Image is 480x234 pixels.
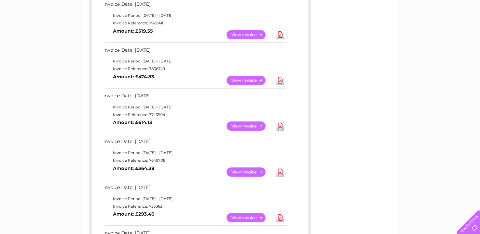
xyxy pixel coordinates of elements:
b: Amount: £293.40 [113,211,155,217]
td: Invoice Period: [DATE] - [DATE] [102,195,287,203]
b: Amount: £519.55 [113,28,153,34]
td: Invoice Reference: 7743904 [102,111,287,119]
a: Log out [459,27,474,32]
img: logo.png [17,16,49,36]
a: View [227,76,273,85]
a: Download [276,213,284,222]
td: Invoice Period: [DATE] - [DATE] [102,103,287,111]
a: Telecoms [402,27,421,32]
a: Download [276,121,284,131]
a: Contact [438,27,453,32]
td: Invoice Date: [DATE] [102,92,287,103]
td: Invoice Period: [DATE] - [DATE] [102,149,287,157]
td: Invoice Date: [DATE] [102,137,287,149]
td: Invoice Reference: 7553621 [102,203,287,210]
div: Clear Business is a trading name of Verastar Limited (registered in [GEOGRAPHIC_DATA] No. 3667643... [90,3,390,31]
a: Download [276,76,284,85]
td: Invoice Period: [DATE] - [DATE] [102,57,287,65]
td: Invoice Reference: 7928418 [102,19,287,27]
a: Water [368,27,380,32]
a: Blog [425,27,434,32]
b: Amount: £614.13 [113,120,152,125]
td: Invoice Reference: 7649708 [102,157,287,164]
a: View [227,30,273,39]
a: Energy [384,27,398,32]
a: View [227,213,273,222]
b: Amount: £364.38 [113,166,155,171]
a: View [227,121,273,131]
td: Invoice Date: [DATE] [102,46,287,58]
td: Invoice Reference: 7836749 [102,65,287,73]
td: Invoice Date: [DATE] [102,183,287,195]
a: 0333 014 3131 [360,3,404,11]
b: Amount: £474.83 [113,74,154,80]
td: Invoice Period: [DATE] - [DATE] [102,12,287,19]
a: Download [276,167,284,177]
a: View [227,167,273,177]
a: Download [276,30,284,39]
